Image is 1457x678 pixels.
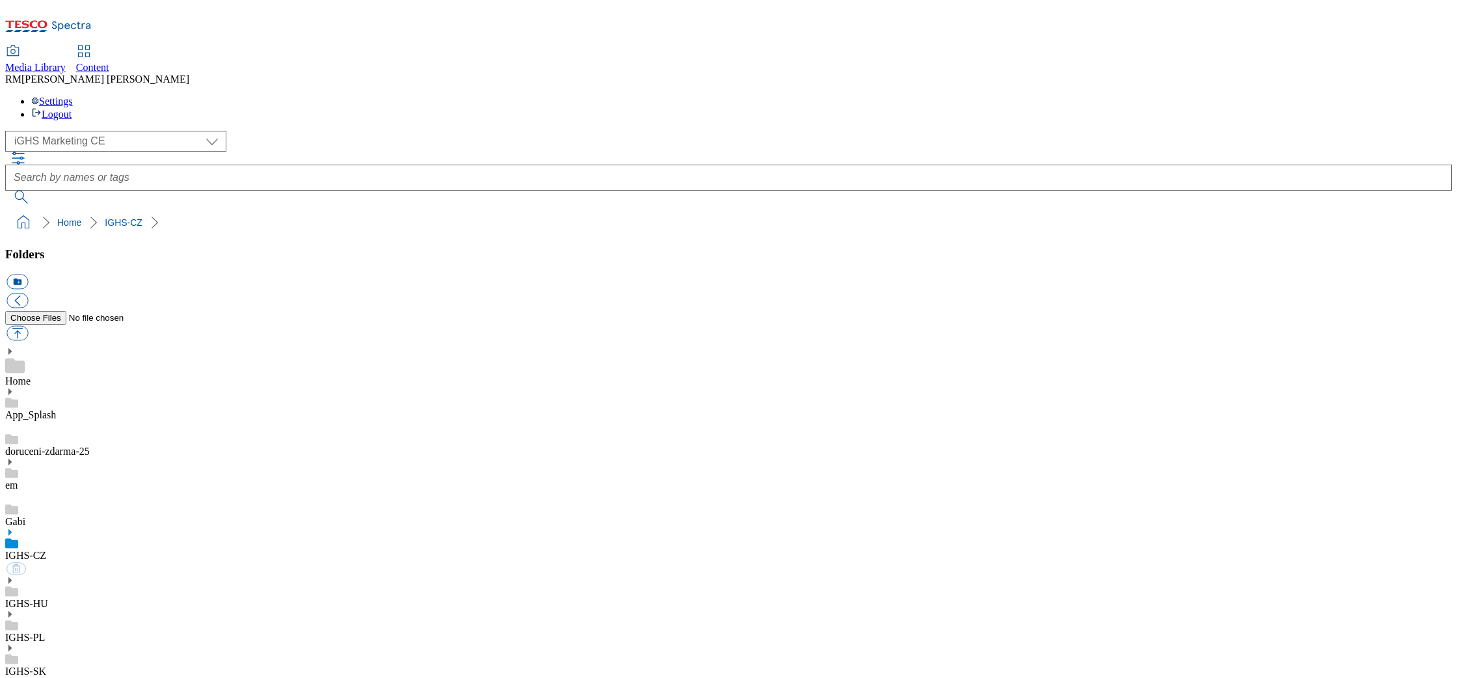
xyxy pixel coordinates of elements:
[31,96,73,107] a: Settings
[31,109,72,120] a: Logout
[5,62,66,73] span: Media Library
[5,375,31,386] a: Home
[5,46,66,74] a: Media Library
[5,516,25,527] a: Gabi
[5,247,1452,262] h3: Folders
[5,480,18,491] a: em
[5,550,46,561] a: IGHS-CZ
[5,74,21,85] span: RM
[57,217,81,228] a: Home
[5,165,1452,191] input: Search by names or tags
[5,409,56,420] a: App_Splash
[5,666,46,677] a: IGHS-SK
[21,74,189,85] span: [PERSON_NAME] [PERSON_NAME]
[5,446,90,457] a: doruceni-zdarma-25
[105,217,142,228] a: IGHS-CZ
[76,46,109,74] a: Content
[5,210,1452,235] nav: breadcrumb
[5,598,48,609] a: IGHS-HU
[5,632,45,643] a: IGHS-PL
[13,212,34,233] a: home
[76,62,109,73] span: Content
